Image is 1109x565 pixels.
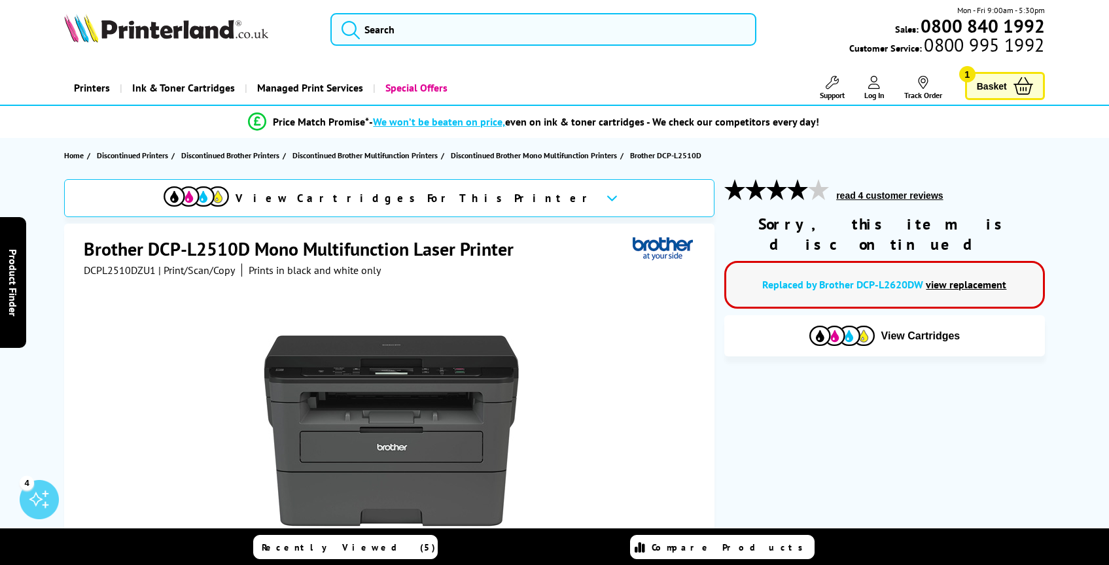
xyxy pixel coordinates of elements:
a: Managed Print Services [245,71,373,105]
span: View Cartridges For This Printer [236,191,595,205]
a: Track Order [904,76,942,100]
span: Discontinued Brother Mono Multifunction Printers [451,148,617,162]
span: Home [64,148,84,162]
img: Brother DCP-L2510D [263,303,519,559]
span: Log In [864,90,885,100]
h1: Brother DCP-L2510D Mono Multifunction Laser Printer [84,237,527,261]
a: Replaced by Brother DCP-L2620DW [762,278,923,291]
li: modal_Promise [38,111,1030,133]
img: Printerland Logo [64,14,268,43]
span: Price Match Promise* [273,115,369,128]
b: 0800 840 1992 [921,14,1045,38]
span: Recently Viewed (5) [262,541,436,553]
a: Compare Products [630,535,815,559]
span: DCPL2510DZU1 [84,264,156,277]
span: Basket [977,77,1007,95]
span: | Print/Scan/Copy [158,264,235,277]
button: read 4 customer reviews [832,190,947,201]
img: Brother [633,237,693,261]
button: View Cartridges [734,325,1035,347]
a: Discontinued Brother Mono Multifunction Printers [451,148,620,162]
a: Discontinued Brother Printers [181,148,283,162]
span: 1 [959,66,976,82]
a: Discontinued Printers [97,148,171,162]
span: Customer Service: [849,39,1044,54]
a: Ink & Toner Cartridges [120,71,245,105]
span: Mon - Fri 9:00am - 5:30pm [957,4,1045,16]
input: Search [330,13,756,46]
a: Log In [864,76,885,100]
a: Printers [64,71,120,105]
div: Sorry, this item is discontinued [724,214,1045,254]
div: 4 [20,475,34,490]
span: Sales: [895,23,919,35]
span: Compare Products [652,541,810,553]
span: 0800 995 1992 [922,39,1044,51]
a: Home [64,148,87,162]
span: View Cartridges [881,330,960,342]
span: Support [820,90,845,100]
div: - even on ink & toner cartridges - We check our competitors every day! [369,115,819,128]
a: view replacement [926,278,1006,291]
img: Cartridges [809,326,875,346]
span: We won’t be beaten on price, [373,115,505,128]
a: Support [820,76,845,100]
a: Recently Viewed (5) [253,535,438,559]
span: Ink & Toner Cartridges [132,71,235,105]
img: cmyk-icon.svg [164,186,229,207]
span: Discontinued Brother Printers [181,148,279,162]
a: Basket 1 [965,72,1045,100]
a: Special Offers [373,71,457,105]
span: Discontinued Printers [97,148,168,162]
span: Discontinued Brother Multifunction Printers [292,148,438,162]
a: 0800 840 1992 [919,20,1045,32]
span: Brother DCP-L2510D [630,150,701,160]
span: Product Finder [7,249,20,317]
a: Discontinued Brother Multifunction Printers [292,148,441,162]
a: Printerland Logo [64,14,314,45]
i: Prints in black and white only [249,264,381,277]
